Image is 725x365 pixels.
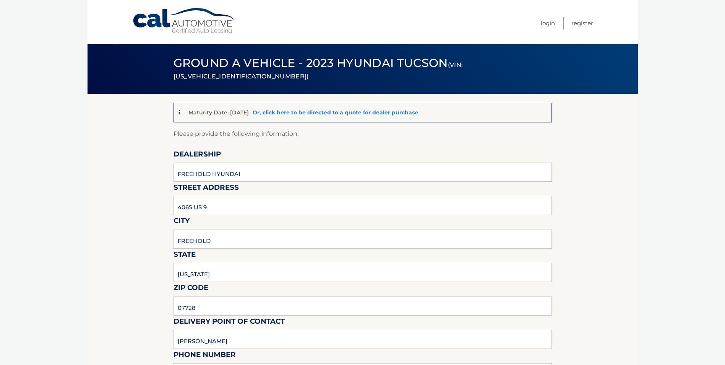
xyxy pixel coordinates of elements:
label: State [174,249,196,263]
span: Ground a Vehicle - 2023 Hyundai TUCSON [174,56,463,81]
label: Zip Code [174,282,208,296]
label: Dealership [174,148,221,163]
label: Street Address [174,182,239,196]
a: Cal Automotive [132,8,235,35]
a: Or, click here to be directed to a quote for dealer purchase [253,109,418,116]
label: Phone Number [174,349,236,363]
p: Please provide the following information. [174,129,552,139]
a: Register [571,17,593,29]
label: City [174,215,190,229]
p: Maturity Date: [DATE] [188,109,249,116]
a: Login [541,17,555,29]
label: Delivery Point of Contact [174,316,285,330]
